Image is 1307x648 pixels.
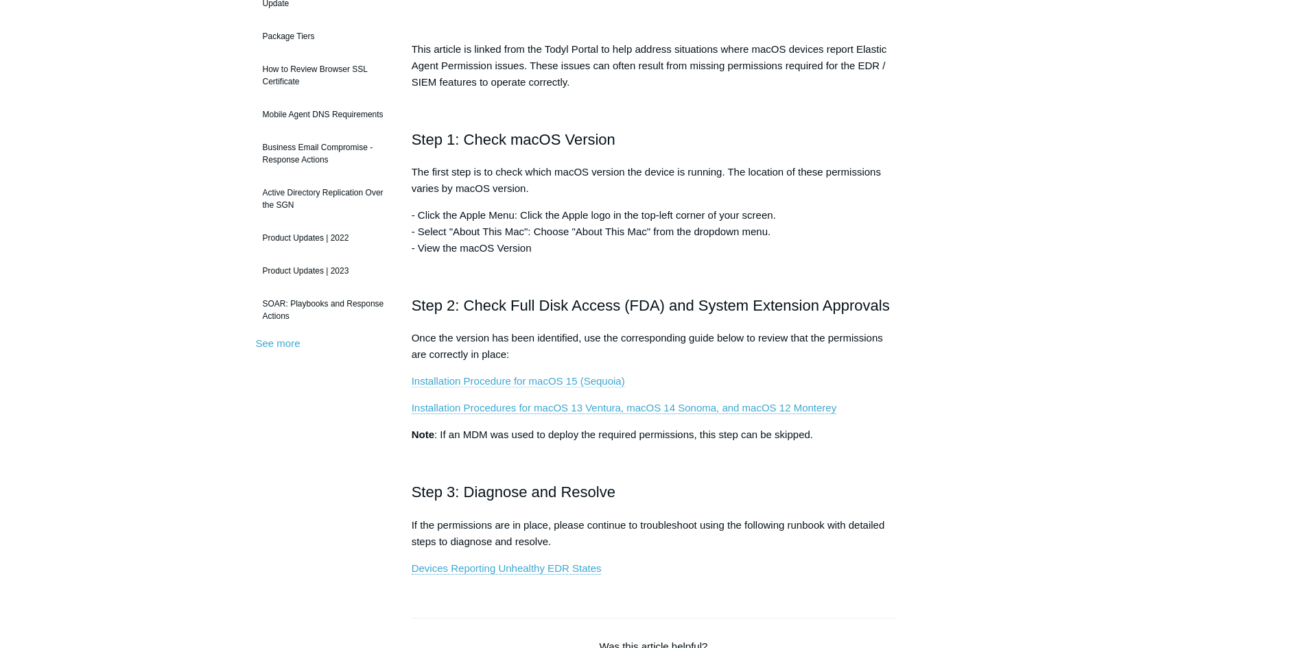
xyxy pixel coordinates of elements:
[412,429,434,440] strong: Note
[412,330,896,363] p: Once the version has been identified, use the corresponding guide below to review that the permis...
[412,293,896,317] h2: Step 2: Check Full Disk Access (FDA) and System Extension Approvals
[412,164,896,197] p: The first step is to check which macOS version the device is running. The location of these permi...
[256,225,391,251] a: Product Updates | 2022
[256,291,391,329] a: SOAR: Playbooks and Response Actions
[256,23,391,49] a: Package Tiers
[412,128,896,152] h2: Step 1: Check macOS Version
[256,56,391,95] a: How to Review Browser SSL Certificate
[412,207,896,256] p: - Click the Apple Menu: Click the Apple logo in the top-left corner of your screen. - Select "Abo...
[256,180,391,218] a: Active Directory Replication Over the SGN
[412,427,896,443] p: : If an MDM was used to deploy the required permissions, this step can be skipped.
[412,375,625,387] a: Installation Procedure for macOS 15 (Sequoia)
[256,337,301,349] a: See more
[412,562,602,575] a: Devices Reporting Unhealthy EDR States
[256,101,391,128] a: Mobile Agent DNS Requirements
[256,258,391,284] a: Product Updates | 2023
[412,480,896,504] h2: Step 3: Diagnose and Resolve
[412,402,836,414] a: Installation Procedures for macOS 13 Ventura, macOS 14 Sonoma, and macOS 12 Monterey
[412,517,896,550] p: If the permissions are in place, please continue to troubleshoot using the following runbook with...
[412,41,896,91] p: This article is linked from the Todyl Portal to help address situations where macOS devices repor...
[256,134,391,173] a: Business Email Compromise - Response Actions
